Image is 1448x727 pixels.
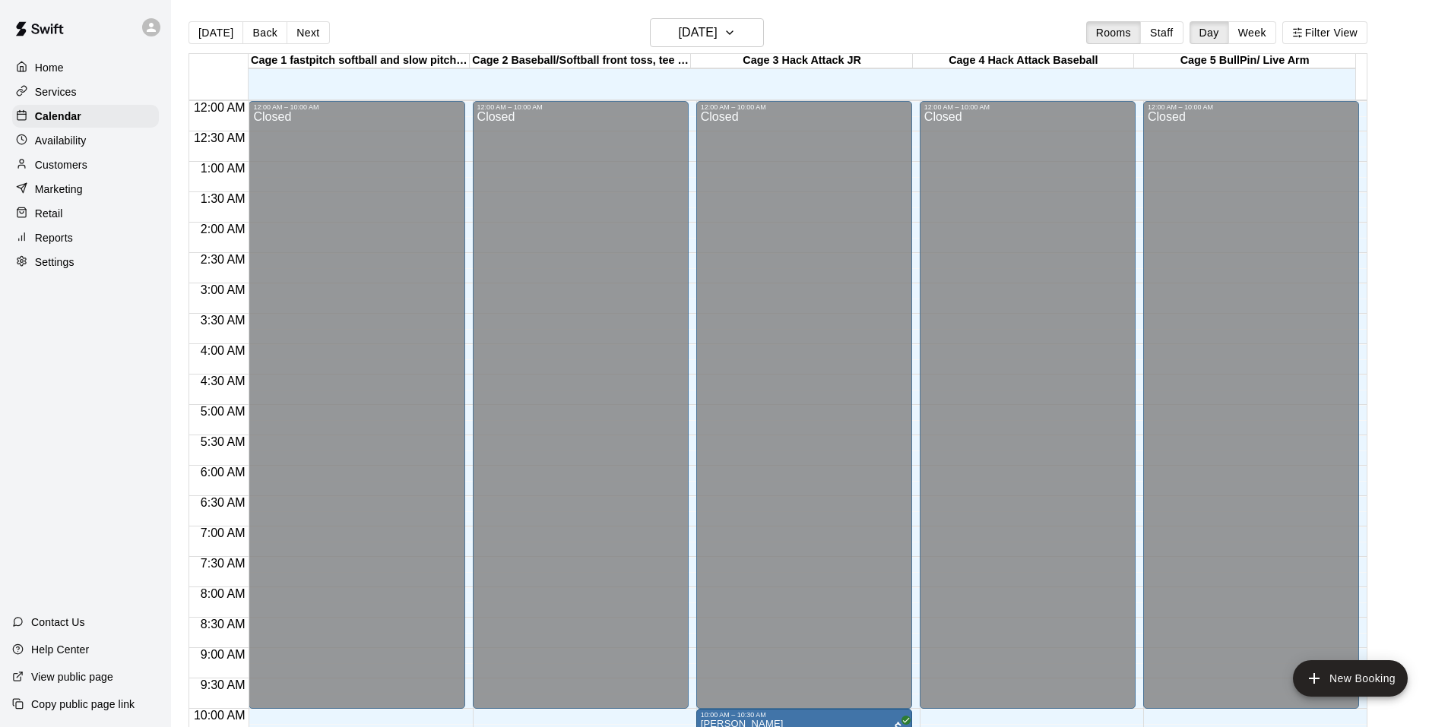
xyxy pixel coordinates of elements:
[679,22,718,43] h6: [DATE]
[197,162,249,175] span: 1:00 AM
[924,111,1131,714] div: Closed
[197,648,249,661] span: 9:00 AM
[31,669,113,684] p: View public page
[197,223,249,235] span: 2:00 AM
[35,133,87,148] p: Availability
[696,101,912,709] div: 12:00 AM – 10:00 AM: Closed
[1282,21,1367,44] button: Filter View
[1148,103,1355,111] div: 12:00 AM – 10:00 AM
[197,375,249,387] span: 4:30 AM
[35,206,63,221] p: Retail
[35,182,83,197] p: Marketing
[1086,21,1141,44] button: Rooms
[701,103,908,111] div: 12:00 AM – 10:00 AM
[190,131,249,144] span: 12:30 AM
[35,157,87,172] p: Customers
[197,314,249,327] span: 3:30 AM
[197,253,249,266] span: 2:30 AM
[1134,54,1355,68] div: Cage 5 BullPin/ Live Arm
[287,21,329,44] button: Next
[12,178,159,201] a: Marketing
[31,697,135,712] p: Copy public page link
[12,153,159,176] a: Customers
[1293,660,1408,697] button: add
[920,101,1136,709] div: 12:00 AM – 10:00 AM: Closed
[12,81,159,103] a: Services
[477,111,684,714] div: Closed
[470,54,691,68] div: Cage 2 Baseball/Softball front toss, tee work , No Machine
[473,101,689,709] div: 12:00 AM – 10:00 AM: Closed
[31,642,89,657] p: Help Center
[1140,21,1183,44] button: Staff
[924,103,1131,111] div: 12:00 AM – 10:00 AM
[650,18,764,47] button: [DATE]
[12,129,159,152] a: Availability
[1190,21,1229,44] button: Day
[189,21,243,44] button: [DATE]
[12,105,159,128] a: Calendar
[701,711,908,719] div: 10:00 AM – 10:30 AM
[477,103,684,111] div: 12:00 AM – 10:00 AM
[1148,111,1355,714] div: Closed
[691,54,912,68] div: Cage 3 Hack Attack JR
[249,101,464,709] div: 12:00 AM – 10:00 AM: Closed
[35,60,64,75] p: Home
[35,109,81,124] p: Calendar
[190,101,249,114] span: 12:00 AM
[242,21,287,44] button: Back
[12,251,159,273] a: Settings
[197,618,249,631] span: 8:30 AM
[253,111,460,714] div: Closed
[35,230,73,245] p: Reports
[12,202,159,225] a: Retail
[1143,101,1359,709] div: 12:00 AM – 10:00 AM: Closed
[197,587,249,600] span: 8:00 AM
[35,254,74,270] p: Settings
[31,615,85,630] p: Contact Us
[249,54,470,68] div: Cage 1 fastpitch softball and slow pitch softball
[12,56,159,79] a: Home
[197,283,249,296] span: 3:00 AM
[197,344,249,357] span: 4:00 AM
[197,466,249,479] span: 6:00 AM
[701,111,908,714] div: Closed
[35,84,77,100] p: Services
[197,435,249,448] span: 5:30 AM
[913,54,1134,68] div: Cage 4 Hack Attack Baseball
[197,496,249,509] span: 6:30 AM
[12,226,159,249] a: Reports
[190,709,249,722] span: 10:00 AM
[197,678,249,691] span: 9:30 AM
[197,526,249,539] span: 7:00 AM
[197,405,249,418] span: 5:00 AM
[253,103,460,111] div: 12:00 AM – 10:00 AM
[197,557,249,570] span: 7:30 AM
[197,192,249,205] span: 1:30 AM
[1228,21,1276,44] button: Week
